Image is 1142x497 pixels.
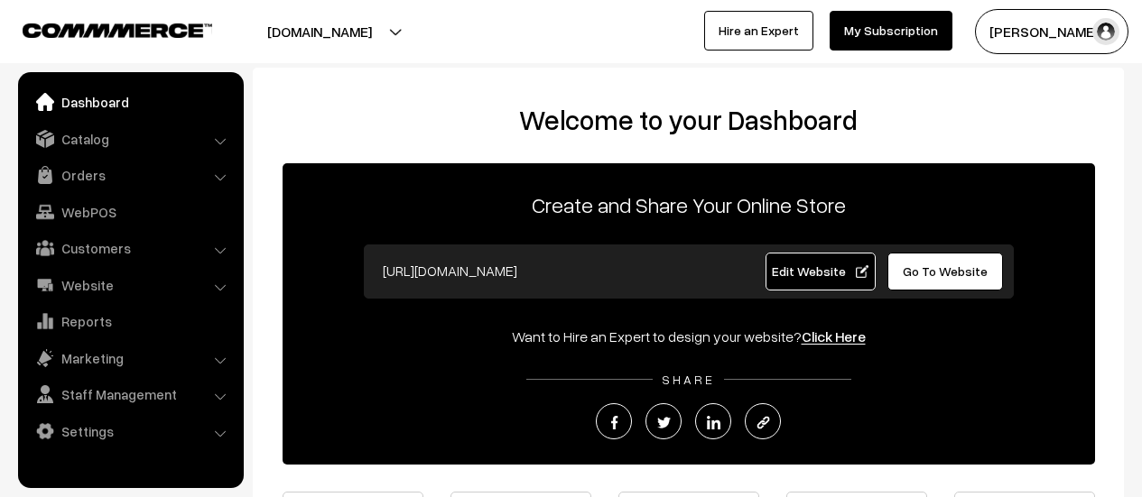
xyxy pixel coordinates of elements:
[23,86,237,118] a: Dashboard
[704,11,813,51] a: Hire an Expert
[23,196,237,228] a: WebPOS
[204,9,435,54] button: [DOMAIN_NAME]
[23,18,181,40] a: COMMMERCE
[283,189,1095,221] p: Create and Share Your Online Store
[1092,18,1119,45] img: user
[23,269,237,301] a: Website
[653,372,724,387] span: SHARE
[23,342,237,374] a: Marketing
[903,263,988,279] span: Go To Website
[271,104,1106,136] h2: Welcome to your Dashboard
[830,11,952,51] a: My Subscription
[23,123,237,155] a: Catalog
[23,232,237,264] a: Customers
[975,9,1128,54] button: [PERSON_NAME]
[23,159,237,191] a: Orders
[802,327,866,345] a: Click Here
[23,305,237,337] a: Reports
[23,378,237,410] a: Staff Management
[887,253,1004,290] a: Go To Website
[23,23,212,37] img: COMMMERCE
[766,253,876,290] a: Edit Website
[772,263,868,279] span: Edit Website
[283,326,1095,347] div: Want to Hire an Expert to design your website?
[23,415,237,447] a: Settings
